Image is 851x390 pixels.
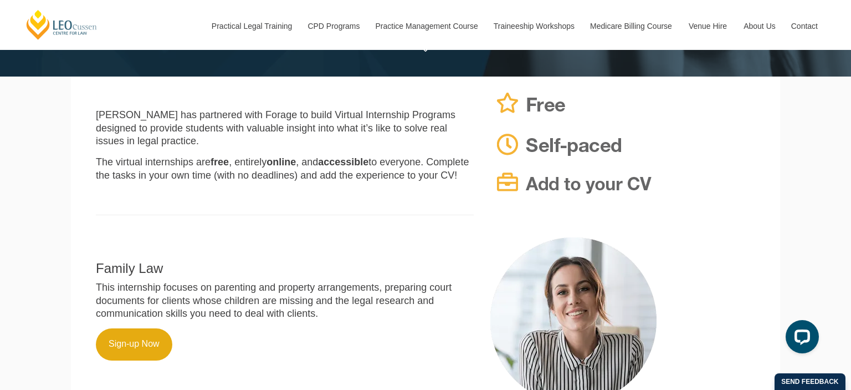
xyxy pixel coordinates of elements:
[96,281,474,320] p: This internship focuses on parenting and property arrangements, preparing court documents for cli...
[96,261,474,276] h2: Family Law
[211,156,229,168] strong: free
[25,9,99,40] a: [PERSON_NAME] Centre for Law
[485,2,582,50] a: Traineeship Workshops
[266,156,296,168] strong: online
[680,2,735,50] a: Venue Hire
[582,2,680,50] a: Medicare Billing Course
[735,2,783,50] a: About Us
[777,316,823,362] iframe: LiveChat chat widget
[96,328,172,361] a: Sign-up Now
[203,2,300,50] a: Practical Legal Training
[96,156,474,182] p: The virtual internships are , entirely , and to everyone. Complete the tasks in your own time (wi...
[367,2,485,50] a: Practice Management Course
[96,109,474,148] p: [PERSON_NAME] has partnered with Forage to build Virtual Internship Programs designed to provide ...
[783,2,826,50] a: Contact
[318,156,368,168] strong: accessible
[299,2,367,50] a: CPD Programs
